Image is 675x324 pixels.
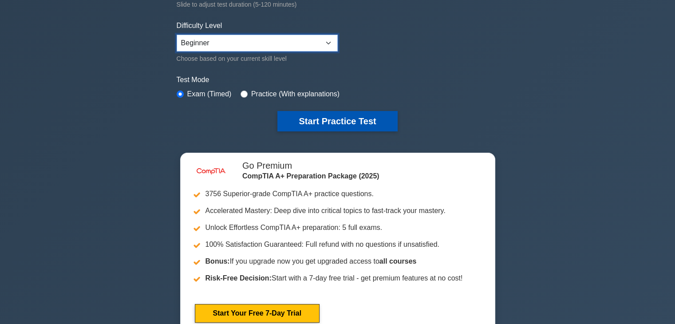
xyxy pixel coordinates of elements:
[177,53,338,64] div: Choose based on your current skill level
[251,89,339,99] label: Practice (With explanations)
[277,111,397,131] button: Start Practice Test
[177,20,222,31] label: Difficulty Level
[195,304,320,323] a: Start Your Free 7-Day Trial
[177,75,499,85] label: Test Mode
[187,89,232,99] label: Exam (Timed)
